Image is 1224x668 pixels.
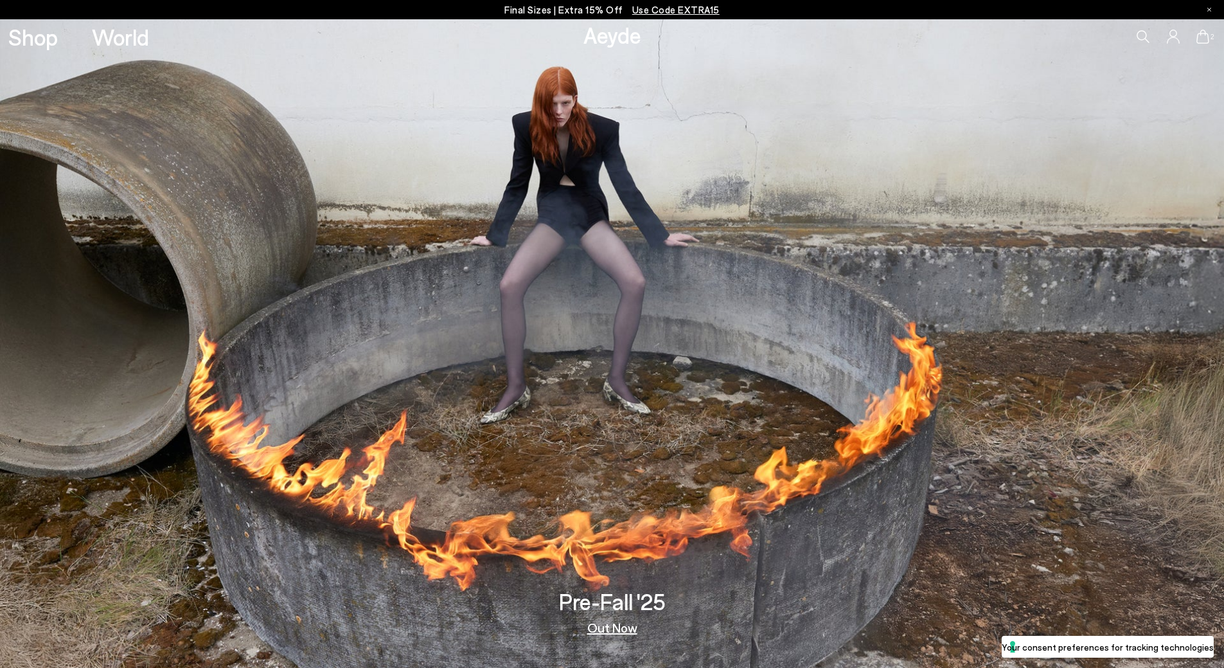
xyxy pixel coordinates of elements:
button: Your consent preferences for tracking technologies [1002,636,1214,658]
a: Aeyde [583,21,641,48]
label: Your consent preferences for tracking technologies [1002,640,1214,654]
a: Out Now [587,621,637,634]
a: 2 [1196,30,1209,44]
span: 2 [1209,33,1216,41]
h3: Pre-Fall '25 [559,590,666,613]
span: Navigate to /collections/ss25-final-sizes [632,4,720,15]
a: Shop [8,26,58,48]
p: Final Sizes | Extra 15% Off [504,2,720,18]
a: World [92,26,149,48]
